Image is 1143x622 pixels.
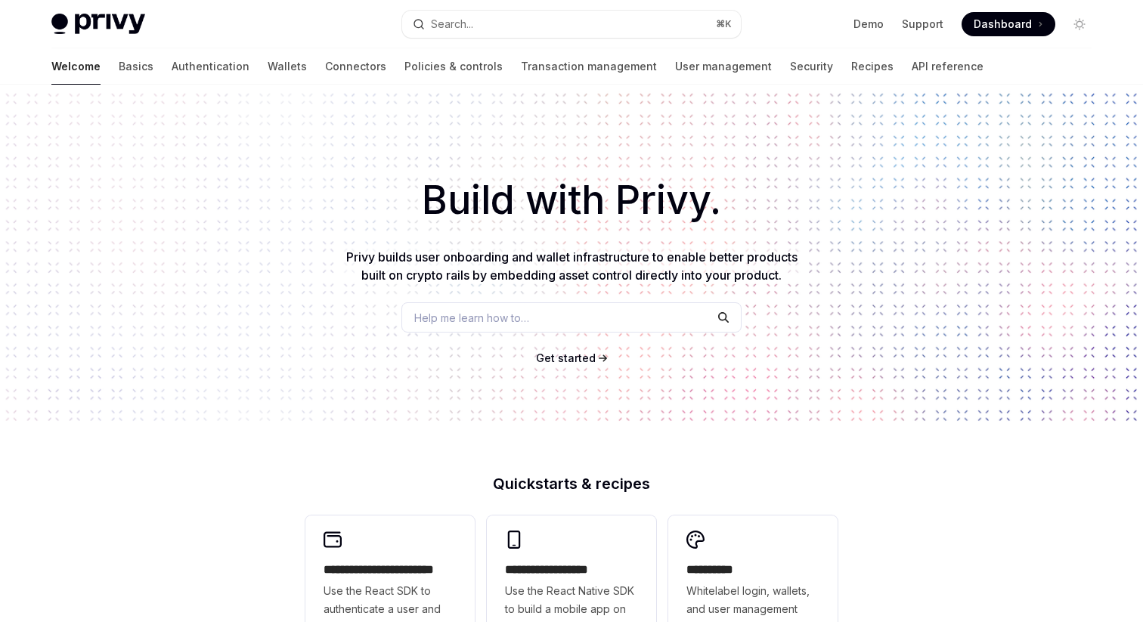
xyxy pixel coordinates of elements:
[431,15,473,33] div: Search...
[24,171,1119,230] h1: Build with Privy.
[268,48,307,85] a: Wallets
[853,17,884,32] a: Demo
[790,48,833,85] a: Security
[402,11,741,38] button: Open search
[912,48,983,85] a: API reference
[902,17,943,32] a: Support
[119,48,153,85] a: Basics
[414,310,529,326] span: Help me learn how to…
[346,249,798,283] span: Privy builds user onboarding and wallet infrastructure to enable better products built on crypto ...
[675,48,772,85] a: User management
[962,12,1055,36] a: Dashboard
[51,48,101,85] a: Welcome
[536,351,596,364] span: Get started
[325,48,386,85] a: Connectors
[51,14,145,35] img: light logo
[404,48,503,85] a: Policies & controls
[172,48,249,85] a: Authentication
[851,48,894,85] a: Recipes
[521,48,657,85] a: Transaction management
[305,476,838,491] h2: Quickstarts & recipes
[536,351,596,366] a: Get started
[716,18,732,30] span: ⌘ K
[974,17,1032,32] span: Dashboard
[1067,12,1092,36] button: Toggle dark mode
